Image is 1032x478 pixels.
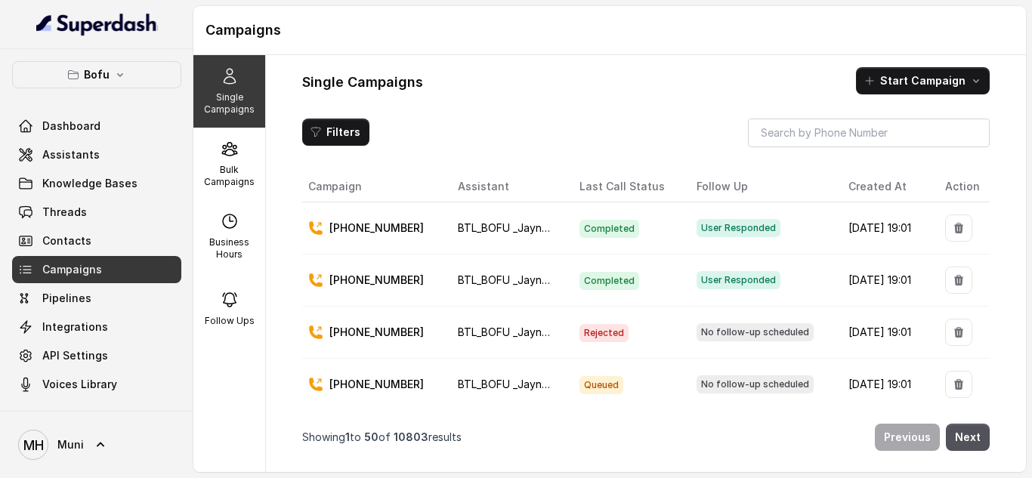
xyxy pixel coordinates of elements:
[329,325,424,340] p: [PHONE_NUMBER]
[302,415,990,460] nav: Pagination
[12,313,181,341] a: Integrations
[329,220,424,236] p: [PHONE_NUMBER]
[302,70,423,94] h1: Single Campaigns
[12,113,181,140] a: Dashboard
[458,221,564,234] span: BTL_BOFU _Jaynagar
[36,12,158,36] img: light.svg
[42,377,117,392] span: Voices Library
[579,376,623,394] span: Queued
[12,141,181,168] a: Assistants
[458,273,564,286] span: BTL_BOFU _Jaynagar
[697,323,814,341] span: No follow-up scheduled
[12,227,181,254] a: Contacts
[23,437,44,453] text: MH
[836,171,933,202] th: Created At
[836,202,933,254] td: [DATE] 19:01
[12,424,181,466] a: Muni
[684,171,836,202] th: Follow Up
[933,171,990,202] th: Action
[856,67,990,94] button: Start Campaign
[302,171,446,202] th: Campaign
[579,324,629,342] span: Rejected
[12,170,181,197] a: Knowledge Bases
[199,91,259,116] p: Single Campaigns
[42,319,108,335] span: Integrations
[836,307,933,359] td: [DATE] 19:01
[302,119,369,146] button: Filters
[42,348,108,363] span: API Settings
[579,272,639,290] span: Completed
[458,378,564,390] span: BTL_BOFU _Jaynagar
[84,66,110,84] p: Bofu
[364,430,379,443] span: 50
[748,119,990,147] input: Search by Phone Number
[12,342,181,369] a: API Settings
[302,430,462,445] p: Showing to of results
[42,291,91,306] span: Pipelines
[329,377,424,392] p: [PHONE_NUMBER]
[446,171,567,202] th: Assistant
[199,164,259,188] p: Bulk Campaigns
[12,256,181,283] a: Campaigns
[875,424,940,451] button: Previous
[42,119,100,134] span: Dashboard
[697,219,780,237] span: User Responded
[205,315,255,327] p: Follow Ups
[42,262,102,277] span: Campaigns
[458,325,564,338] span: BTL_BOFU _Jaynagar
[42,147,100,162] span: Assistants
[836,254,933,307] td: [DATE] 19:01
[329,273,424,288] p: [PHONE_NUMBER]
[199,236,259,261] p: Business Hours
[946,424,990,451] button: Next
[394,430,428,443] span: 10803
[42,205,87,220] span: Threads
[205,18,1014,42] h1: Campaigns
[836,359,933,411] td: [DATE] 19:01
[42,176,137,191] span: Knowledge Bases
[42,233,91,248] span: Contacts
[12,61,181,88] button: Bofu
[12,371,181,398] a: Voices Library
[12,285,181,312] a: Pipelines
[697,375,814,393] span: No follow-up scheduled
[579,220,639,238] span: Completed
[57,437,84,452] span: Muni
[567,171,685,202] th: Last Call Status
[12,199,181,226] a: Threads
[697,271,780,289] span: User Responded
[345,430,350,443] span: 1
